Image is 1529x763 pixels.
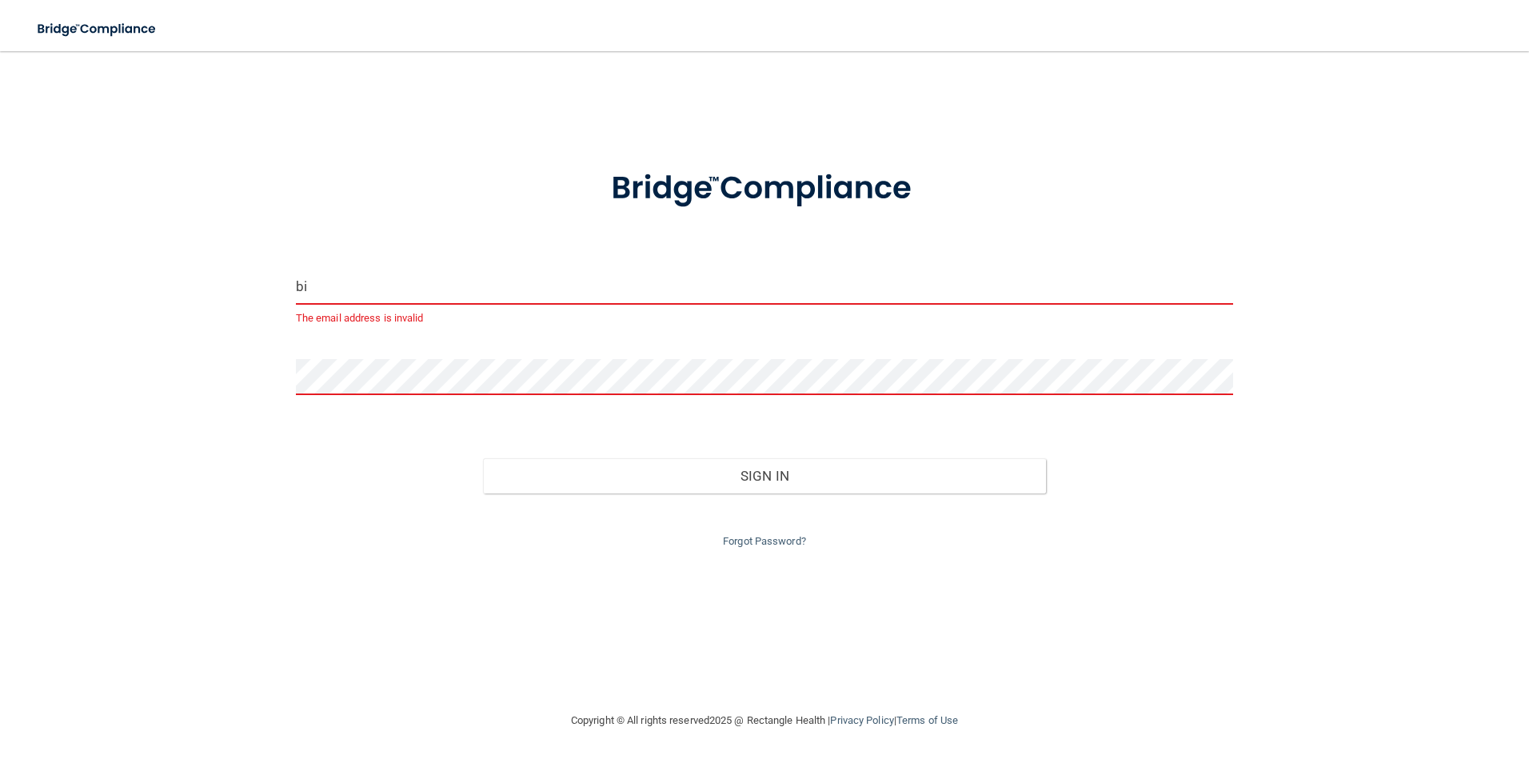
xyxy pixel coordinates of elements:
a: Forgot Password? [723,535,806,547]
img: bridge_compliance_login_screen.278c3ca4.svg [578,147,951,230]
iframe: Drift Widget Chat Controller [1252,649,1510,713]
a: Terms of Use [896,714,958,726]
input: Email [296,269,1234,305]
p: The email address is invalid [296,309,1234,328]
img: bridge_compliance_login_screen.278c3ca4.svg [24,13,171,46]
button: Sign In [483,458,1046,493]
a: Privacy Policy [830,714,893,726]
div: Copyright © All rights reserved 2025 @ Rectangle Health | | [473,695,1056,746]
